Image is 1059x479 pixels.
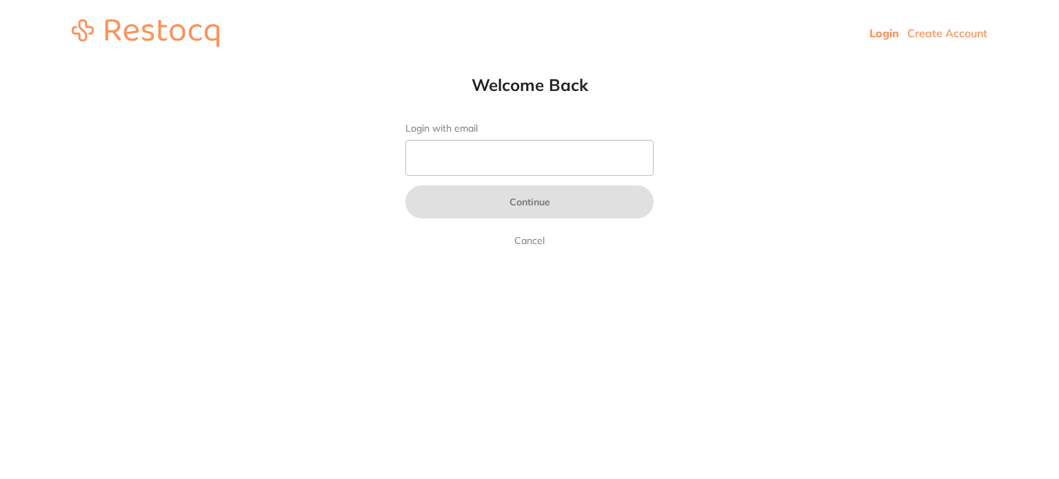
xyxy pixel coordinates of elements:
img: restocq_logo.svg [72,19,219,47]
h1: Welcome Back [378,74,681,95]
button: Continue [405,185,654,218]
a: Login [869,26,899,40]
a: Create Account [907,26,987,40]
label: Login with email [405,123,654,134]
a: Cancel [512,232,547,249]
